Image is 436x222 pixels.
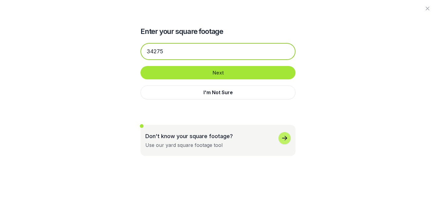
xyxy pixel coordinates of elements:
div: Use our yard square footage tool [145,141,223,149]
button: I'm Not Sure [140,85,296,99]
button: Next [140,66,296,79]
button: Don't know your square footage?Use our yard square footage tool [140,125,296,156]
h2: Enter your square footage [140,27,296,36]
p: Don't know your square footage? [145,132,233,140]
